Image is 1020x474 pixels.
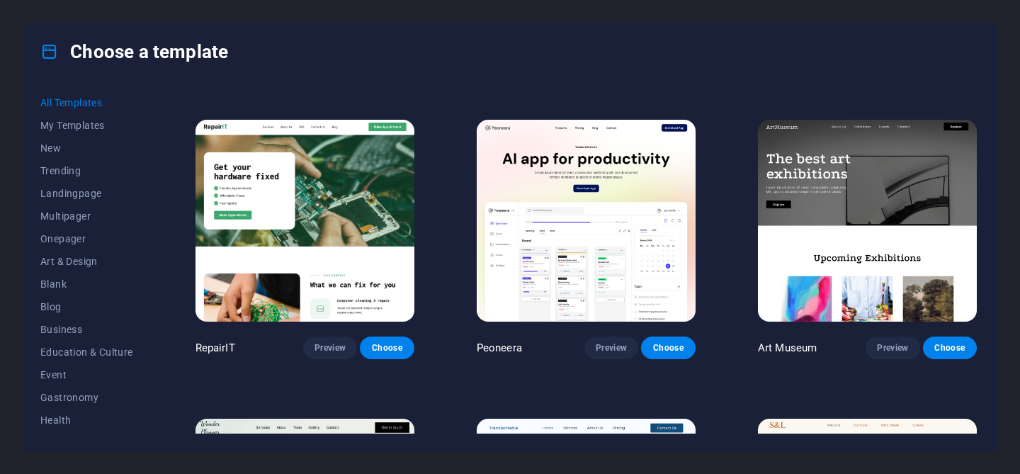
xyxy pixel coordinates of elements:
span: Preview [596,342,627,354]
span: Trending [40,165,133,176]
span: Choose [934,342,965,354]
button: Choose [923,337,977,359]
span: Landingpage [40,188,133,199]
span: Choose [652,342,684,354]
span: Choose [371,342,402,354]
h4: Choose a template [40,40,228,63]
button: Landingpage [40,182,133,205]
span: Gastronomy [40,392,133,403]
span: Art & Design [40,256,133,267]
img: Art Museum [758,120,977,322]
span: All Templates [40,97,133,108]
button: Preview [303,337,357,359]
button: Art & Design [40,250,133,273]
button: New [40,137,133,159]
span: Onepager [40,233,133,244]
button: Education & Culture [40,341,133,363]
button: Multipager [40,205,133,227]
p: Art Museum [758,341,817,355]
span: New [40,142,133,154]
span: Education & Culture [40,346,133,358]
img: Peoneera [477,120,696,322]
span: Preview [314,342,346,354]
img: RepairIT [195,120,414,322]
button: Business [40,318,133,341]
span: My Templates [40,120,133,131]
button: Choose [641,337,695,359]
button: Blank [40,273,133,295]
span: Multipager [40,210,133,222]
p: Peoneera [477,341,522,355]
span: Event [40,369,133,380]
button: IT & Media [40,431,133,454]
button: Trending [40,159,133,182]
span: Blog [40,301,133,312]
span: Health [40,414,133,426]
button: Event [40,363,133,386]
span: Blank [40,278,133,290]
button: All Templates [40,91,133,114]
button: Health [40,409,133,431]
button: Preview [866,337,919,359]
button: Onepager [40,227,133,250]
span: Business [40,324,133,335]
button: Preview [584,337,638,359]
span: Preview [877,342,908,354]
button: Gastronomy [40,386,133,409]
button: Blog [40,295,133,318]
p: RepairIT [195,341,235,355]
button: Choose [360,337,414,359]
button: My Templates [40,114,133,137]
